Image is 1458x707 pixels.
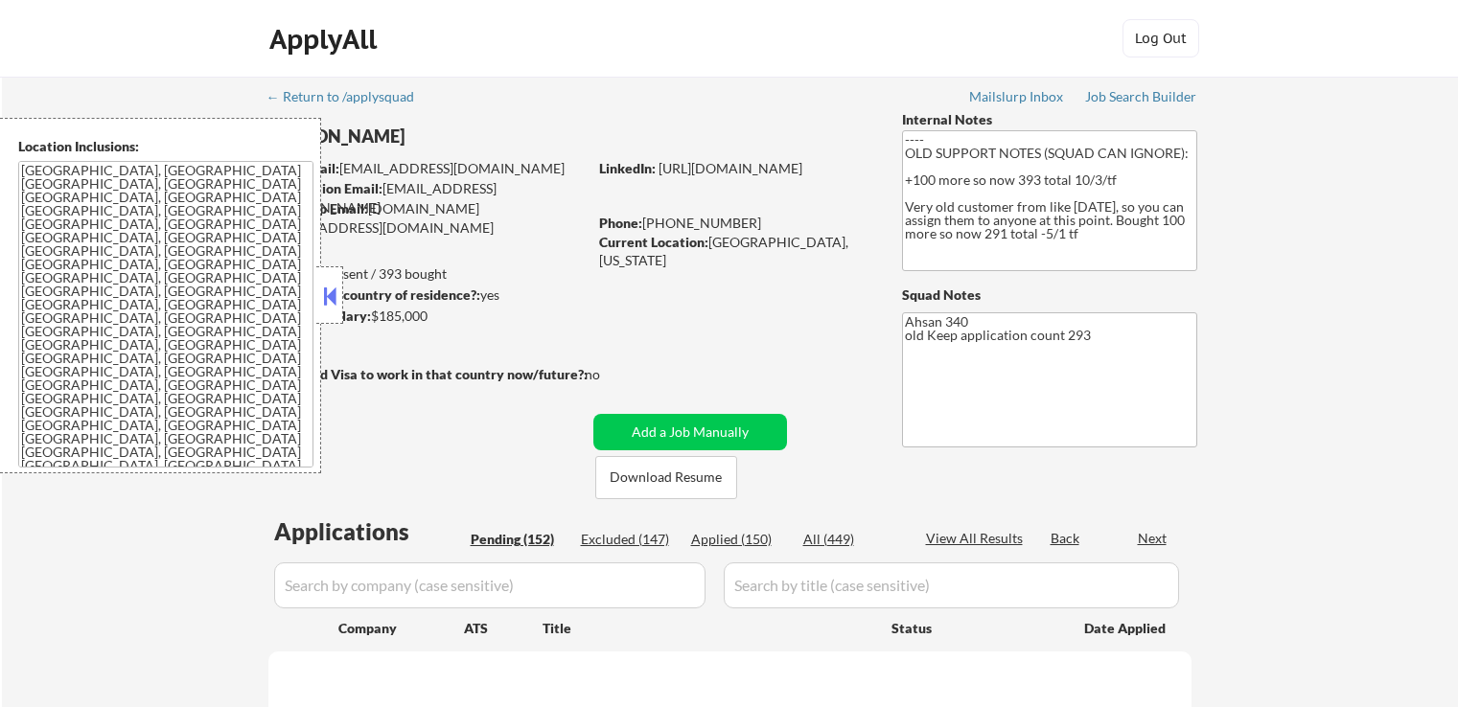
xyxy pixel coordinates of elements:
[268,125,662,148] div: [PERSON_NAME]
[471,530,567,549] div: Pending (152)
[1085,89,1197,108] a: Job Search Builder
[269,179,587,217] div: [EMAIL_ADDRESS][DOMAIN_NAME]
[543,619,873,638] div: Title
[581,530,677,549] div: Excluded (147)
[803,530,899,549] div: All (449)
[599,160,656,176] strong: LinkedIn:
[267,285,581,305] div: yes
[902,285,1197,305] div: Squad Notes
[269,23,382,56] div: ApplyAll
[691,530,787,549] div: Applied (150)
[891,610,1056,645] div: Status
[1084,619,1169,638] div: Date Applied
[1122,19,1199,57] button: Log Out
[338,619,464,638] div: Company
[902,110,1197,129] div: Internal Notes
[585,365,639,384] div: no
[926,529,1029,548] div: View All Results
[659,160,802,176] a: [URL][DOMAIN_NAME]
[18,137,313,156] div: Location Inclusions:
[269,159,587,178] div: [EMAIL_ADDRESS][DOMAIN_NAME]
[599,215,642,231] strong: Phone:
[268,199,587,237] div: [DOMAIN_NAME][EMAIL_ADDRESS][DOMAIN_NAME]
[1085,90,1197,103] div: Job Search Builder
[267,307,587,326] div: $185,000
[599,234,708,250] strong: Current Location:
[464,619,543,638] div: ATS
[724,562,1179,608] input: Search by title (case sensitive)
[599,233,870,270] div: [GEOGRAPHIC_DATA], [US_STATE]
[267,286,480,303] strong: Can work in country of residence?:
[595,456,737,499] button: Download Resume
[266,89,432,108] a: ← Return to /applysquad
[969,89,1065,108] a: Mailslurp Inbox
[969,90,1065,103] div: Mailslurp Inbox
[267,264,587,284] div: 341 sent / 393 bought
[266,90,432,103] div: ← Return to /applysquad
[1051,529,1081,548] div: Back
[599,214,870,233] div: [PHONE_NUMBER]
[268,366,588,382] strong: Will need Visa to work in that country now/future?:
[274,520,464,543] div: Applications
[1138,529,1169,548] div: Next
[593,414,787,450] button: Add a Job Manually
[274,562,706,608] input: Search by company (case sensitive)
